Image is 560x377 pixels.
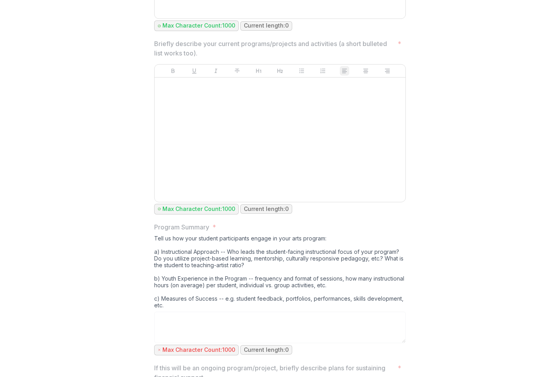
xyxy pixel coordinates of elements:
button: Underline [190,66,199,76]
button: Align Center [361,66,370,76]
div: Tell us how your student participants engage in your arts program: a) Instructional Approach -- W... [154,235,406,312]
p: Current length: 0 [244,206,289,213]
button: Ordered List [318,66,328,76]
button: Heading 1 [254,66,263,76]
p: Program Summary [154,222,209,232]
button: Italicize [211,66,221,76]
p: Current length: 0 [244,22,289,29]
p: Current length: 0 [244,347,289,353]
p: Max Character Count: 1000 [162,347,235,353]
p: Max Character Count: 1000 [162,22,235,29]
button: Align Right [383,66,392,76]
p: Max Character Count: 1000 [162,206,235,213]
button: Align Left [340,66,349,76]
button: Bullet List [297,66,306,76]
button: Heading 2 [275,66,285,76]
button: Strike [232,66,242,76]
p: Briefly describe your current programs/projects and activities (a short bulleted list works too). [154,39,394,58]
button: Bold [168,66,178,76]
